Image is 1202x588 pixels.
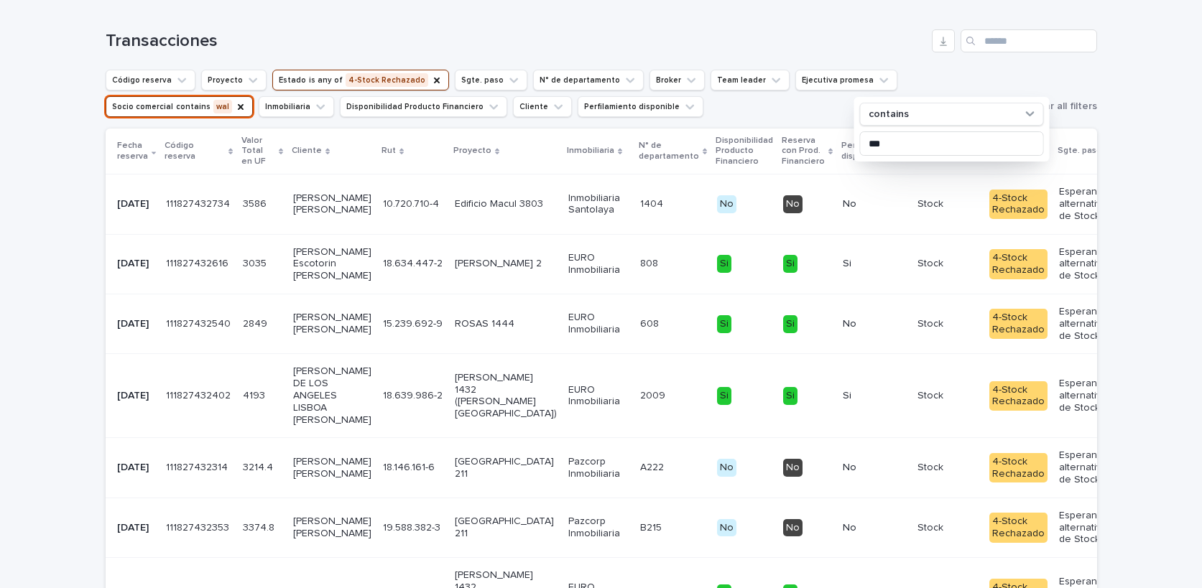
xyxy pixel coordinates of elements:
p: 111827432402 [166,387,234,402]
button: Broker [649,70,705,90]
span: Clear all filters [1029,101,1097,111]
p: Pazcorp Inmobiliaria [568,515,629,540]
p: 2009 [640,387,668,402]
p: [PERSON_NAME] [PERSON_NAME] [293,456,371,480]
div: 4-Stock Rechazado [989,309,1048,339]
p: A222 [640,459,667,474]
p: Si [843,390,905,402]
p: [PERSON_NAME] 1432 ([PERSON_NAME][GEOGRAPHIC_DATA]) [455,372,557,420]
p: Proyecto [453,143,491,159]
div: Si [717,315,731,333]
p: 15.239.692-9 [383,315,445,330]
p: Fecha reserva [117,138,148,164]
p: No [843,198,905,210]
button: Socio comercial [106,96,253,117]
p: No [843,462,905,474]
div: 4-Stock Rechazado [989,381,1048,411]
p: Esperando alternativa de Stock [1059,449,1119,485]
h1: Transacciones [106,31,926,52]
p: 18.634.447-2 [383,255,445,270]
p: Stock [917,462,978,474]
p: No [843,318,905,330]
p: contains [869,108,909,121]
p: [PERSON_NAME] Escotorin [PERSON_NAME] [293,246,371,282]
p: 111827432540 [166,315,234,330]
p: [DATE] [117,522,154,534]
p: Esperando alternativa de Stock [1059,306,1119,342]
button: Cliente [513,96,572,117]
div: No [717,459,736,477]
p: 4193 [243,387,268,402]
button: Estado [272,70,449,90]
p: Esperando alternativa de Stock [1059,378,1119,414]
p: No [843,522,905,534]
div: 4-Stock Rechazado [989,453,1048,483]
div: Si [783,255,798,273]
p: 3035 [243,255,269,270]
button: N° de departamento [533,70,644,90]
div: Si [783,315,798,333]
button: Team leader [711,70,790,90]
p: Pazcorp Inmobiliaria [568,456,629,480]
p: ROSAS 1444 [455,318,557,330]
p: Reserva con Prod. Financiero [782,133,825,169]
div: No [717,519,736,537]
p: Edificio Macul 3803 [455,198,557,210]
p: 608 [640,315,662,330]
p: [GEOGRAPHIC_DATA] 211 [455,456,557,480]
p: 111827432314 [166,459,231,474]
p: 808 [640,255,661,270]
p: Disponibilidad Producto Financiero [716,133,773,169]
p: [PERSON_NAME] [PERSON_NAME] [293,312,371,336]
button: Disponibilidad Producto Financiero [340,96,507,117]
button: Clear all filters [1023,95,1097,117]
div: No [783,195,803,213]
p: [PERSON_NAME] DE LOS ANGELES LISBOA [PERSON_NAME] [293,365,371,426]
p: EURO Inmobiliaria [568,252,629,276]
p: [PERSON_NAME] [PERSON_NAME] [293,192,371,217]
div: Si [783,387,798,405]
div: Si [717,387,731,405]
p: Inmobiliaria [567,143,614,159]
p: 18.146.161-6 [383,459,438,474]
p: 10.720.710-4 [383,195,442,210]
p: 1404 [640,195,666,210]
p: 19.588.382-3 [383,519,443,534]
div: No [783,519,803,537]
button: Sgte. paso [455,70,527,90]
p: Esperando alternativa de Stock [1059,510,1119,546]
p: [PERSON_NAME] 2 [455,258,557,270]
p: Perfilamiento disponible [841,138,899,164]
p: Stock [917,390,978,402]
button: Inmobiliaria [259,96,334,117]
button: Código reserva [106,70,195,90]
p: 3586 [243,195,269,210]
p: Cliente [292,143,322,159]
p: [GEOGRAPHIC_DATA] 211 [455,515,557,540]
p: EURO Inmobiliaria [568,384,629,409]
p: [DATE] [117,390,154,402]
input: Search [961,29,1097,52]
p: Sgte. paso [1058,143,1102,159]
p: Valor Total en UF [241,133,275,169]
p: 18.639.986-2 [383,387,445,402]
p: Si [843,258,905,270]
div: 4-Stock Rechazado [989,249,1048,279]
button: Perfilamiento disponible [578,96,703,117]
div: 4-Stock Rechazado [989,513,1048,543]
p: [PERSON_NAME] [PERSON_NAME] [293,515,371,540]
div: 4-Stock Rechazado [989,190,1048,220]
p: Inmobiliaria Santolaya [568,192,629,217]
p: [DATE] [117,318,154,330]
p: 3214.4 [243,459,276,474]
p: Stock [917,198,978,210]
p: Rut [382,143,396,159]
p: Stock [917,522,978,534]
p: EURO Inmobiliaria [568,312,629,336]
p: Stock [917,318,978,330]
p: N° de departamento [639,138,699,164]
button: Proyecto [201,70,267,90]
button: Ejecutiva promesa [795,70,897,90]
p: Esperando alternativa de Stock [1059,246,1119,282]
